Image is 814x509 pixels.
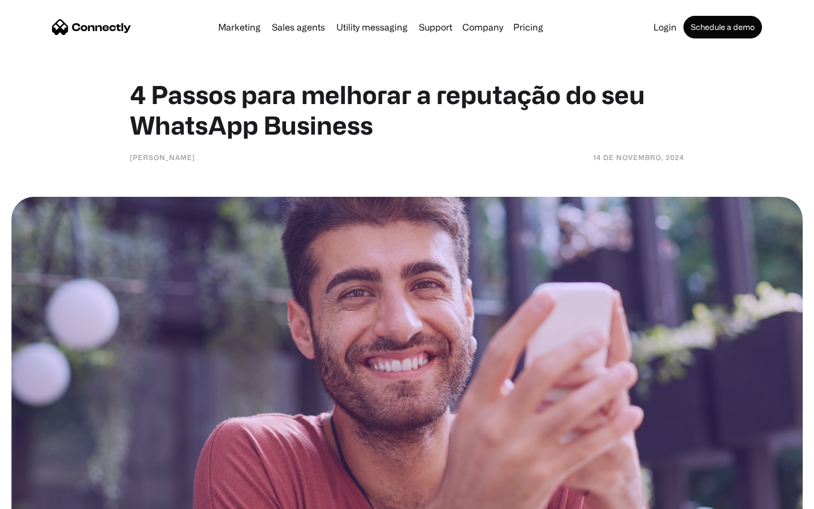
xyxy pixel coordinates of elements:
[267,23,330,32] a: Sales agents
[462,19,503,35] div: Company
[130,152,195,163] div: [PERSON_NAME]
[23,489,68,505] ul: Language list
[332,23,412,32] a: Utility messaging
[414,23,457,32] a: Support
[683,16,762,38] a: Schedule a demo
[130,79,684,140] h1: 4 Passos para melhorar a reputação do seu WhatsApp Business
[11,489,68,505] aside: Language selected: English
[214,23,265,32] a: Marketing
[593,152,684,163] div: 14 de novembro, 2024
[509,23,548,32] a: Pricing
[649,23,681,32] a: Login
